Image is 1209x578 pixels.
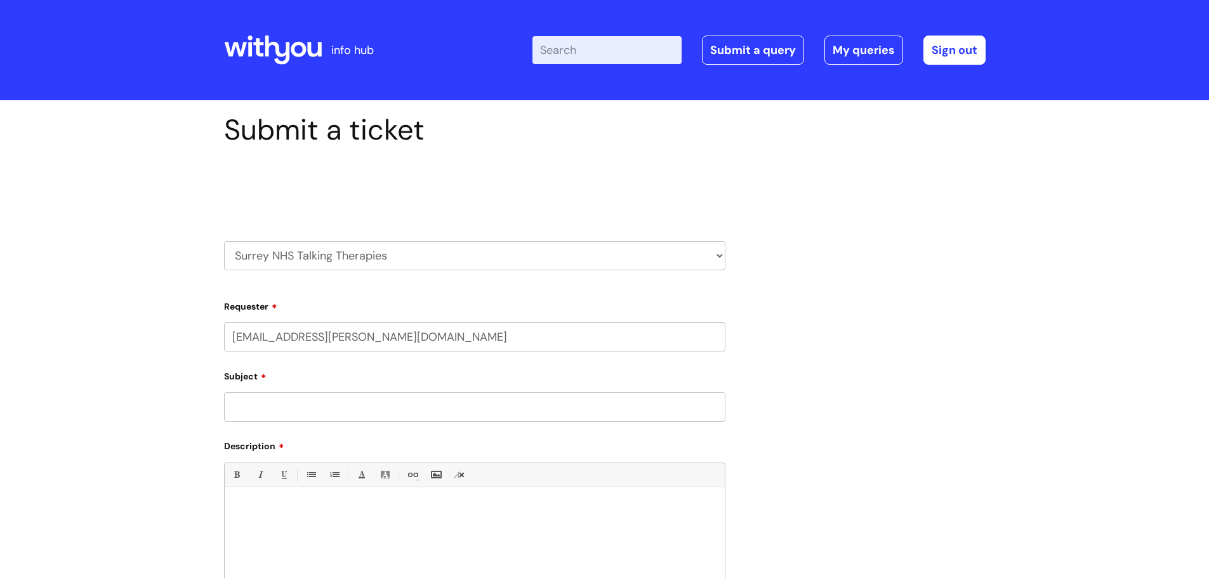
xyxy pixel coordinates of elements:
a: Back Color [377,467,393,483]
a: My queries [824,36,903,65]
a: • Unordered List (Ctrl-Shift-7) [303,467,319,483]
a: Underline(Ctrl-U) [275,467,291,483]
h1: Submit a ticket [224,113,725,147]
a: Link [404,467,420,483]
h2: Select issue type [224,176,725,200]
div: | - [532,36,986,65]
a: Insert Image... [428,467,444,483]
a: Submit a query [702,36,804,65]
a: Italic (Ctrl-I) [252,467,268,483]
a: Sign out [923,36,986,65]
input: Email [224,322,725,351]
a: Font Color [353,467,369,483]
input: Search [532,36,682,64]
a: Remove formatting (Ctrl-\) [451,467,467,483]
a: Bold (Ctrl-B) [228,467,244,483]
p: info hub [331,40,374,60]
label: Description [224,437,725,452]
label: Subject [224,367,725,382]
a: 1. Ordered List (Ctrl-Shift-8) [326,467,342,483]
label: Requester [224,297,725,312]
